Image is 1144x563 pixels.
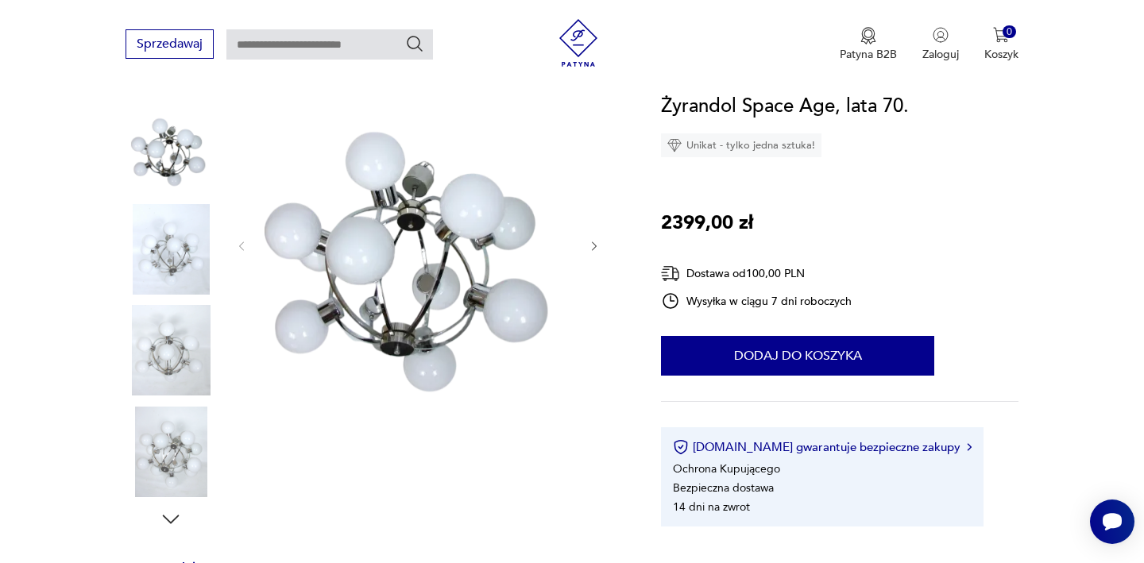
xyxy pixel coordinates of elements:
[661,291,852,310] div: Wysyłka w ciągu 7 dni roboczych
[126,29,214,59] button: Sprzedawaj
[667,138,682,152] img: Ikona diamentu
[661,91,909,121] h1: Żyrandol Space Age, lata 70.
[933,27,949,43] img: Ikonka użytkownika
[126,305,216,395] img: Zdjęcie produktu Żyrandol Space Age, lata 70.
[840,47,897,62] p: Patyna B2B
[993,27,1009,43] img: Ikona koszyka
[673,439,971,455] button: [DOMAIN_NAME] gwarantuje bezpieczne zakupy
[1003,25,1016,39] div: 0
[984,47,1018,62] p: Koszyk
[126,40,214,51] a: Sprzedawaj
[661,264,680,283] img: Ikona dostawy
[661,336,934,376] button: Dodaj do koszyka
[405,34,424,53] button: Szukaj
[860,27,876,44] img: Ikona medalu
[922,47,959,62] p: Zaloguj
[673,480,774,496] li: Bezpieczna dostawa
[673,461,780,476] li: Ochrona Kupującego
[555,19,602,67] img: Patyna - sklep z meblami i dekoracjami vintage
[967,443,972,451] img: Ikona strzałki w prawo
[840,27,897,62] button: Patyna B2B
[661,133,821,157] div: Unikat - tylko jedna sztuka!
[661,208,753,238] p: 2399,00 zł
[673,499,750,515] li: 14 dni na zwrot
[840,27,897,62] a: Ikona medaluPatyna B2B
[673,439,689,455] img: Ikona certyfikatu
[1090,499,1134,544] iframe: Smartsupp widget button
[126,102,216,193] img: Zdjęcie produktu Żyrandol Space Age, lata 70.
[126,204,216,295] img: Zdjęcie produktu Żyrandol Space Age, lata 70.
[661,264,852,283] div: Dostawa od 100,00 PLN
[984,27,1018,62] button: 0Koszyk
[265,71,571,418] img: Zdjęcie produktu Żyrandol Space Age, lata 70.
[126,407,216,497] img: Zdjęcie produktu Żyrandol Space Age, lata 70.
[922,27,959,62] button: Zaloguj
